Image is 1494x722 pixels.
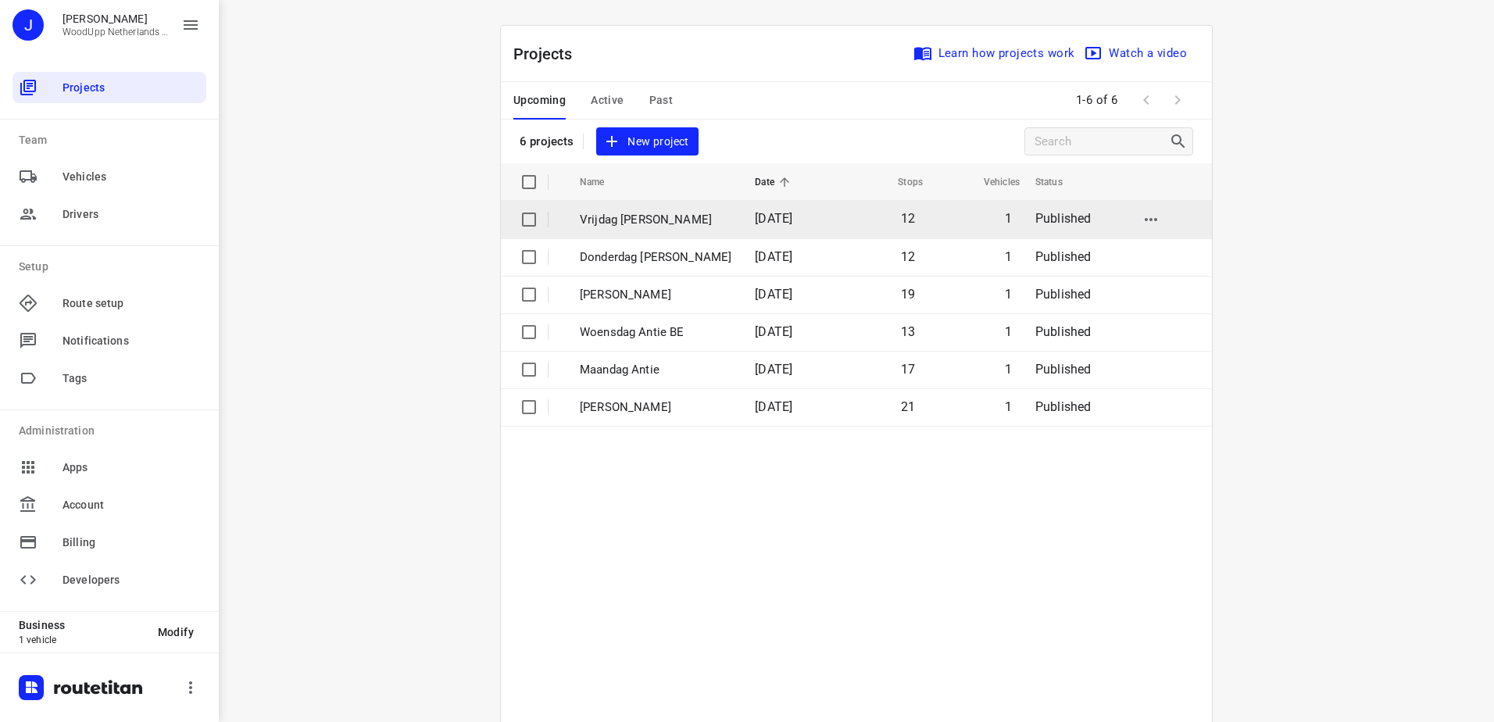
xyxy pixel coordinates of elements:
p: Barry Maandag [580,399,731,416]
p: Woensdag Antie BE [580,323,731,341]
span: 17 [901,362,915,377]
div: Search [1169,132,1192,151]
p: Business [19,619,145,631]
div: Projects [13,72,206,103]
span: Name [580,173,625,191]
span: 1 [1005,249,1012,264]
span: Drivers [63,206,200,223]
span: Stops [877,173,923,191]
p: Barry Woensdag [580,286,731,304]
span: 12 [901,211,915,226]
p: Vrijdag [PERSON_NAME] [580,211,731,229]
span: 1 [1005,399,1012,414]
span: [DATE] [755,399,792,414]
span: Vehicles [63,169,200,185]
span: 12 [901,249,915,264]
span: Published [1035,249,1092,264]
span: New project [606,132,688,152]
span: Modify [158,626,194,638]
p: WoodUpp Netherlands B.V. [63,27,169,38]
span: Account [63,497,200,513]
span: Projects [63,80,200,96]
span: Published [1035,362,1092,377]
div: Route setup [13,288,206,319]
span: Next Page [1162,84,1193,116]
span: Tags [63,370,200,387]
span: 13 [901,324,915,339]
p: 1 vehicle [19,634,145,645]
span: Billing [63,534,200,551]
div: Notifications [13,325,206,356]
span: [DATE] [755,362,792,377]
span: Published [1035,324,1092,339]
span: Date [755,173,795,191]
button: Modify [145,618,206,646]
div: Drivers [13,198,206,230]
span: Published [1035,287,1092,302]
span: Apps [63,459,200,476]
span: Route setup [63,295,200,312]
button: New project [596,127,698,156]
div: Tags [13,363,206,394]
p: Jesper Elenbaas [63,13,169,25]
p: 6 projects [520,134,574,148]
span: [DATE] [755,287,792,302]
div: Apps [13,452,206,483]
span: 21 [901,399,915,414]
span: 1 [1005,324,1012,339]
div: Developers [13,564,206,595]
p: Setup [19,259,206,275]
p: Projects [513,42,585,66]
p: Donderdag [PERSON_NAME] [580,248,731,266]
span: 1 [1005,362,1012,377]
span: [DATE] [755,211,792,226]
div: J [13,9,44,41]
span: Past [649,91,674,110]
span: 19 [901,287,915,302]
span: Published [1035,211,1092,226]
span: Vehicles [963,173,1020,191]
span: Upcoming [513,91,566,110]
span: 1 [1005,287,1012,302]
span: 1-6 of 6 [1070,84,1124,117]
p: Maandag Antie [580,361,731,379]
p: Administration [19,423,206,439]
span: Status [1035,173,1083,191]
span: Notifications [63,333,200,349]
span: 1 [1005,211,1012,226]
input: Search projects [1035,130,1169,154]
div: Vehicles [13,161,206,192]
div: Billing [13,527,206,558]
span: [DATE] [755,324,792,339]
p: Team [19,132,206,148]
span: [DATE] [755,249,792,264]
span: Previous Page [1131,84,1162,116]
span: Active [591,91,624,110]
span: Developers [63,572,200,588]
span: Published [1035,399,1092,414]
div: Account [13,489,206,520]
